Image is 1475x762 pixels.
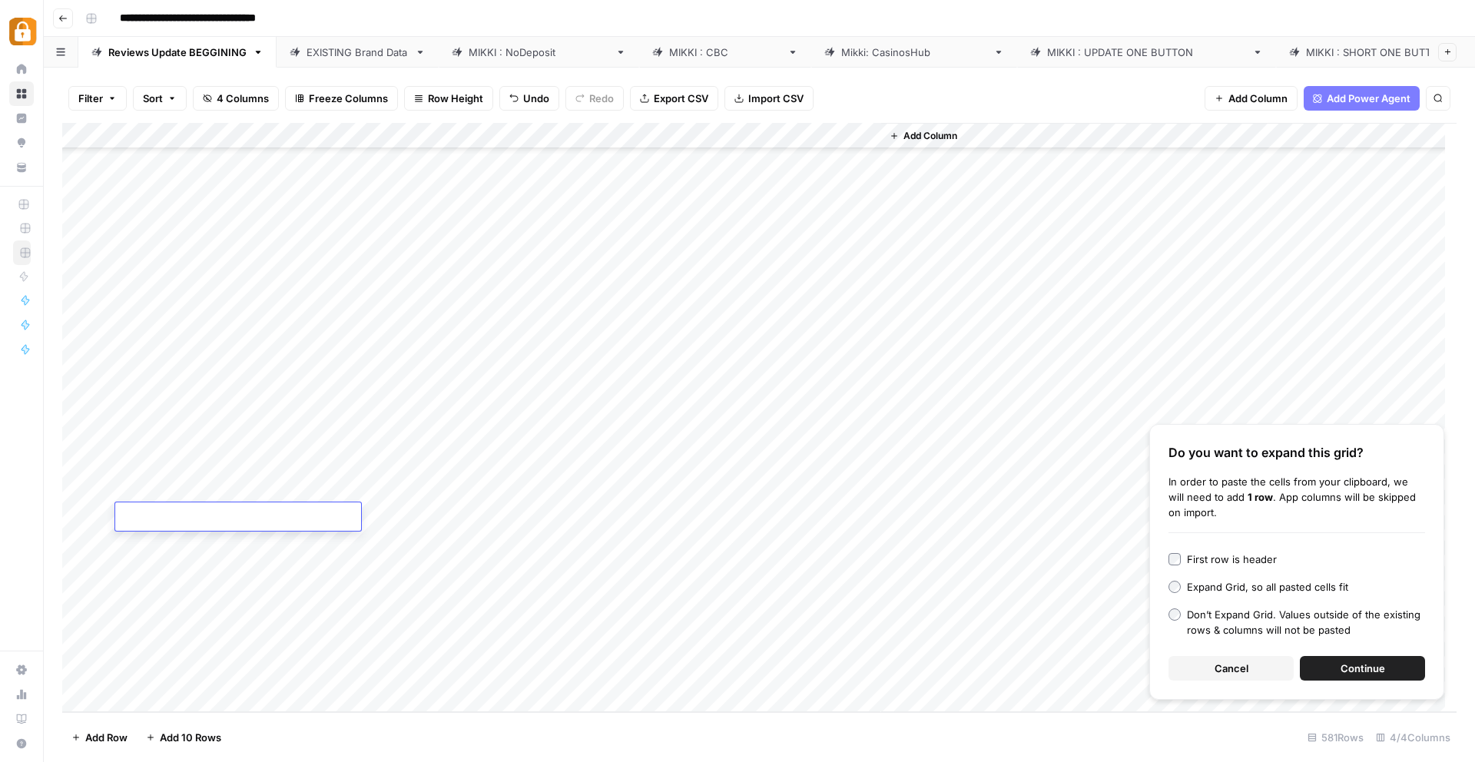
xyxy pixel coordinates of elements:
a: Insights [9,106,34,131]
a: Settings [9,658,34,682]
span: Add Column [903,129,957,143]
button: Sort [133,86,187,111]
button: Cancel [1168,656,1294,681]
a: [PERSON_NAME] : UPDATE ONE BUTTON [1017,37,1276,68]
a: Opportunities [9,131,34,155]
button: Add Power Agent [1304,86,1420,111]
div: [PERSON_NAME] : UPDATE ONE BUTTON [1047,45,1246,60]
button: 4 Columns [193,86,279,111]
span: Import CSV [748,91,804,106]
button: Workspace: Adzz [9,12,34,51]
a: [PERSON_NAME] : NoDeposit [439,37,639,68]
div: Do you want to expand this grid? [1168,443,1425,462]
div: Don’t Expand Grid. Values outside of the existing rows & columns will not be pasted [1187,607,1425,638]
div: EXISTING Brand Data [307,45,409,60]
span: Continue [1341,661,1385,676]
button: Filter [68,86,127,111]
a: [PERSON_NAME] : CBC [639,37,811,68]
input: Expand Grid, so all pasted cells fit [1168,581,1181,593]
a: Home [9,57,34,81]
button: Add Column [1205,86,1298,111]
a: [PERSON_NAME]: CasinosHub [811,37,1017,68]
a: Browse [9,81,34,106]
div: 4/4 Columns [1370,725,1457,750]
button: Add Column [883,126,963,146]
button: Add 10 Rows [137,725,230,750]
div: [PERSON_NAME]: CasinosHub [841,45,987,60]
button: Row Height [404,86,493,111]
span: Add Power Agent [1327,91,1410,106]
button: Continue [1300,656,1425,681]
span: Sort [143,91,163,106]
a: EXISTING Brand Data [277,37,439,68]
div: 581 Rows [1301,725,1370,750]
div: First row is header [1187,552,1277,567]
button: Import CSV [724,86,814,111]
a: Learning Hub [9,707,34,731]
b: 1 row [1248,491,1273,503]
a: Reviews Update BEGGINING [78,37,277,68]
span: Freeze Columns [309,91,388,106]
span: 4 Columns [217,91,269,106]
span: Export CSV [654,91,708,106]
input: First row is header [1168,553,1181,565]
img: Adzz Logo [9,18,37,45]
div: Reviews Update BEGGINING [108,45,247,60]
span: Add 10 Rows [160,730,221,745]
a: Usage [9,682,34,707]
input: Don’t Expand Grid. Values outside of the existing rows & columns will not be pasted [1168,608,1181,621]
span: Undo [523,91,549,106]
button: Help + Support [9,731,34,756]
button: Export CSV [630,86,718,111]
span: Redo [589,91,614,106]
button: Redo [565,86,624,111]
button: Undo [499,86,559,111]
span: Row Height [428,91,483,106]
span: Add Column [1228,91,1288,106]
span: Cancel [1215,661,1248,676]
div: In order to paste the cells from your clipboard, we will need to add . App columns will be skippe... [1168,474,1425,520]
div: [PERSON_NAME] : NoDeposit [469,45,609,60]
span: Filter [78,91,103,106]
div: [PERSON_NAME] : CBC [669,45,781,60]
span: Add Row [85,730,128,745]
button: Add Row [62,725,137,750]
div: Expand Grid, so all pasted cells fit [1187,579,1348,595]
a: Your Data [9,155,34,180]
button: Freeze Columns [285,86,398,111]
